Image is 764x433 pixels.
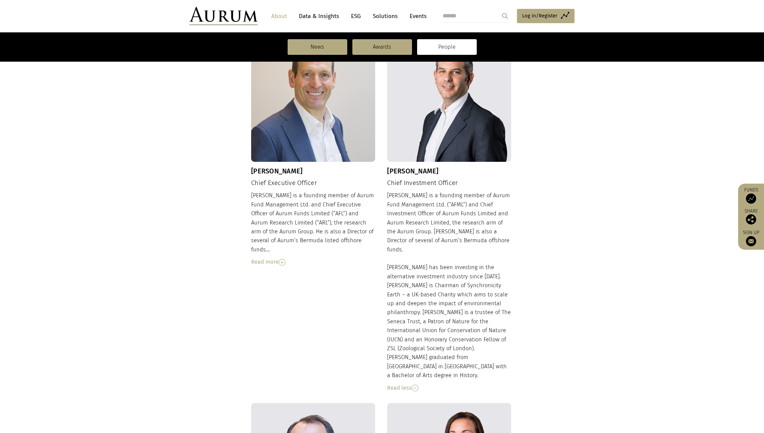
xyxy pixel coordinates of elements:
[279,259,286,266] img: Read More
[746,214,756,225] img: Share this post
[251,191,375,266] div: [PERSON_NAME] is a founding member of Aurum Fund Management Ltd. and Chief Executive Officer of A...
[387,167,511,175] h3: [PERSON_NAME]
[742,230,761,246] a: Sign up
[251,179,375,187] h4: Chief Executive Officer
[189,7,258,25] img: Aurum
[348,10,364,22] a: ESG
[369,10,401,22] a: Solutions
[522,12,557,20] span: Log in/Register
[387,179,511,187] h4: Chief Investment Officer
[742,209,761,225] div: Share
[268,10,290,22] a: About
[746,194,756,204] img: Access Funds
[251,258,375,266] div: Read more
[251,167,375,175] h3: [PERSON_NAME]
[412,385,418,391] img: Read Less
[746,236,756,246] img: Sign up to our newsletter
[288,39,347,55] a: News
[517,9,575,23] a: Log in/Register
[387,191,511,392] div: [PERSON_NAME] is a founding member of Aurum Fund Management Ltd. (“AFML”) and Chief Investment Of...
[387,384,511,392] div: Read less
[498,9,512,23] input: Submit
[742,187,761,204] a: Funds
[295,10,342,22] a: Data & Insights
[417,39,477,55] a: People
[406,10,427,22] a: Events
[352,39,412,55] a: Awards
